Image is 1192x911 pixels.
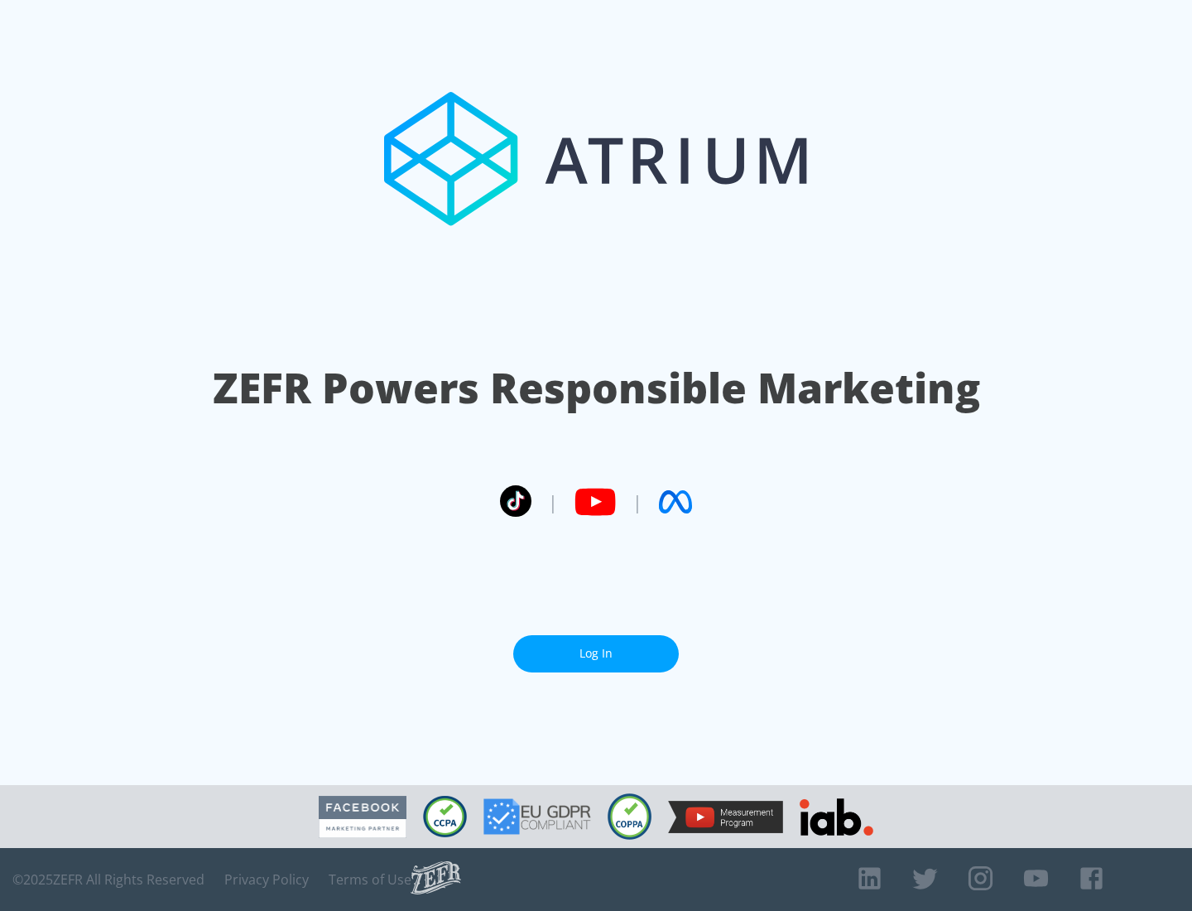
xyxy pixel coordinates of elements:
a: Privacy Policy [224,871,309,888]
img: YouTube Measurement Program [668,801,783,833]
img: IAB [800,798,873,836]
h1: ZEFR Powers Responsible Marketing [213,359,980,417]
span: | [548,489,558,514]
span: © 2025 ZEFR All Rights Reserved [12,871,204,888]
a: Terms of Use [329,871,411,888]
span: | [632,489,642,514]
img: GDPR Compliant [483,798,591,835]
a: Log In [513,635,679,672]
img: COPPA Compliant [608,793,651,840]
img: Facebook Marketing Partner [319,796,406,838]
img: CCPA Compliant [423,796,467,837]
